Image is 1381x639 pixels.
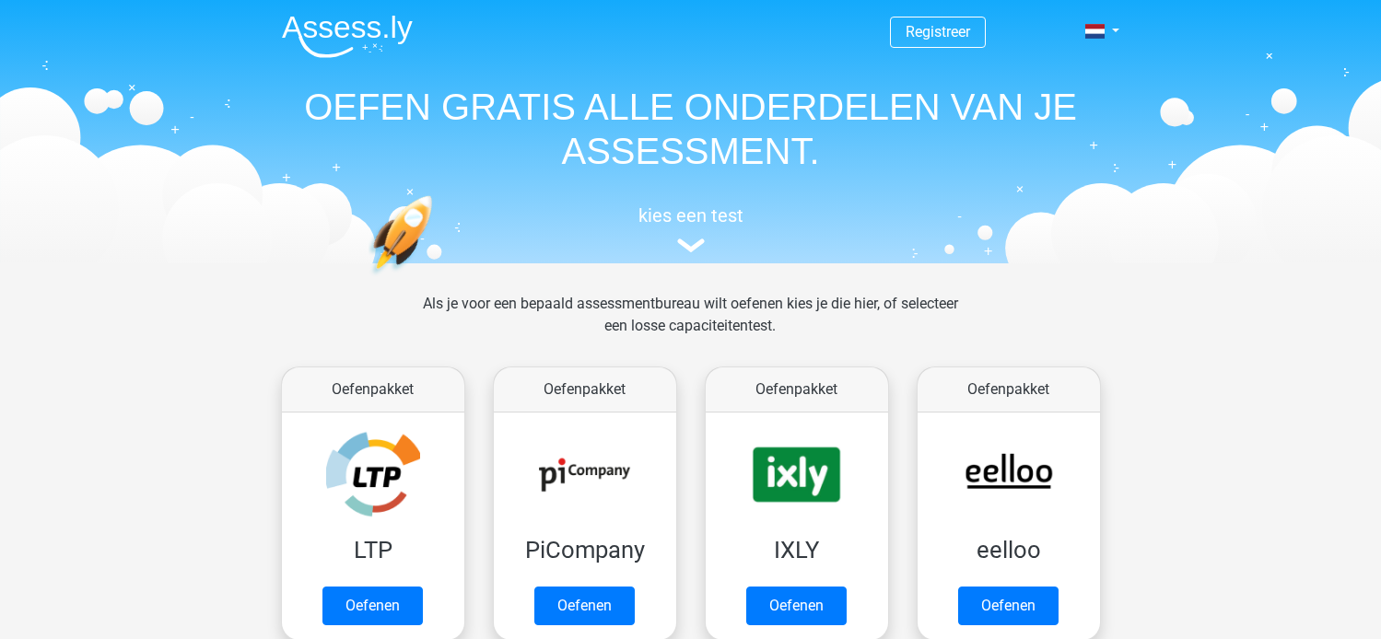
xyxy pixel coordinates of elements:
[746,587,847,625] a: Oefenen
[267,204,1115,227] h5: kies een test
[906,23,970,41] a: Registreer
[267,85,1115,173] h1: OEFEN GRATIS ALLE ONDERDELEN VAN JE ASSESSMENT.
[408,293,973,359] div: Als je voor een bepaald assessmentbureau wilt oefenen kies je die hier, of selecteer een losse ca...
[322,587,423,625] a: Oefenen
[267,204,1115,253] a: kies een test
[677,238,705,252] img: assessment
[282,15,413,58] img: Assessly
[369,195,504,362] img: oefenen
[958,587,1059,625] a: Oefenen
[534,587,635,625] a: Oefenen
